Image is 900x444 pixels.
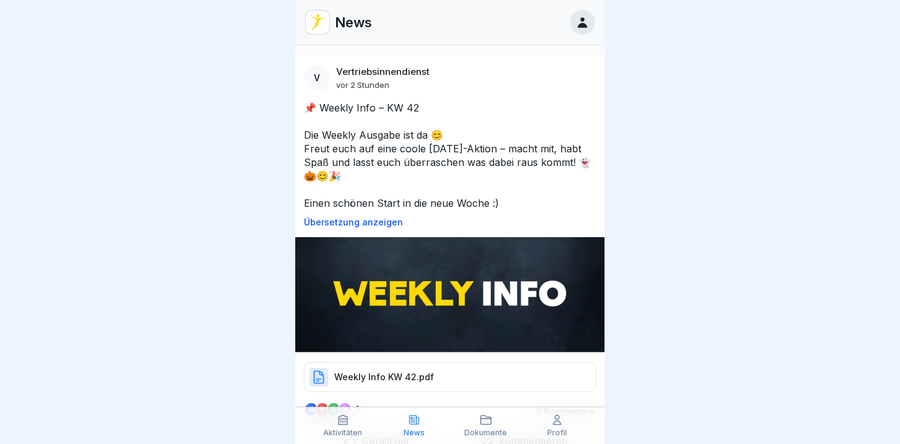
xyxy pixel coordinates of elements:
[306,11,329,34] img: vd4jgc378hxa8p7qw0fvrl7x.png
[304,101,596,210] p: 📌 Weekly Info – KW 42 Die Weekly Ausgabe ist da 😊 Freut euch auf eine coole [DATE]-Aktion – macht...
[336,66,430,77] p: Vertriebsinnendienst
[464,429,507,437] p: Dokumente
[356,404,359,414] p: 1
[335,14,372,30] p: News
[304,65,330,91] div: V
[547,429,567,437] p: Profil
[323,429,362,437] p: Aktivitäten
[295,237,605,352] img: Post Image
[334,371,434,383] p: Weekly Info KW 42.pdf
[404,429,425,437] p: News
[304,377,596,389] a: Weekly Info KW 42.pdf
[336,80,389,90] p: vor 2 Stunden
[304,217,596,227] p: Übersetzung anzeigen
